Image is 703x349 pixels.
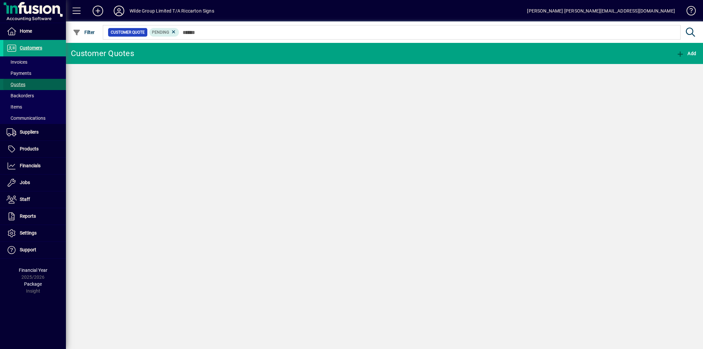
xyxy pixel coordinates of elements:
a: Support [3,242,66,258]
a: Quotes [3,79,66,90]
a: Staff [3,191,66,208]
span: Financials [20,163,41,168]
a: Knowledge Base [682,1,695,23]
a: Reports [3,208,66,225]
span: Quotes [7,82,25,87]
span: Financial Year [19,268,47,273]
div: Wilde Group Limited T/A Riccarton Signs [130,6,214,16]
span: Products [20,146,39,151]
div: [PERSON_NAME] [PERSON_NAME][EMAIL_ADDRESS][DOMAIN_NAME] [527,6,675,16]
span: Reports [20,213,36,219]
span: Staff [20,197,30,202]
span: Communications [7,115,45,121]
a: Backorders [3,90,66,101]
span: Suppliers [20,129,39,135]
div: Customer Quotes [71,48,134,59]
button: Filter [71,26,97,38]
a: Payments [3,68,66,79]
button: Profile [108,5,130,17]
span: Customers [20,45,42,50]
span: Payments [7,71,31,76]
span: Add [676,51,696,56]
span: Items [7,104,22,110]
a: Suppliers [3,124,66,141]
span: Package [24,281,42,287]
span: Customer Quote [111,29,145,36]
button: Add [87,5,108,17]
span: Backorders [7,93,34,98]
a: Products [3,141,66,157]
span: Invoices [7,59,27,65]
span: Jobs [20,180,30,185]
a: Invoices [3,56,66,68]
a: Communications [3,112,66,124]
a: Home [3,23,66,40]
span: Filter [73,30,95,35]
span: Support [20,247,36,252]
a: Jobs [3,174,66,191]
span: Pending [152,30,169,35]
button: Add [675,48,698,59]
a: Items [3,101,66,112]
span: Settings [20,230,37,236]
mat-chip: Pending Status: Pending [149,28,179,37]
a: Settings [3,225,66,241]
span: Home [20,28,32,34]
a: Financials [3,158,66,174]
